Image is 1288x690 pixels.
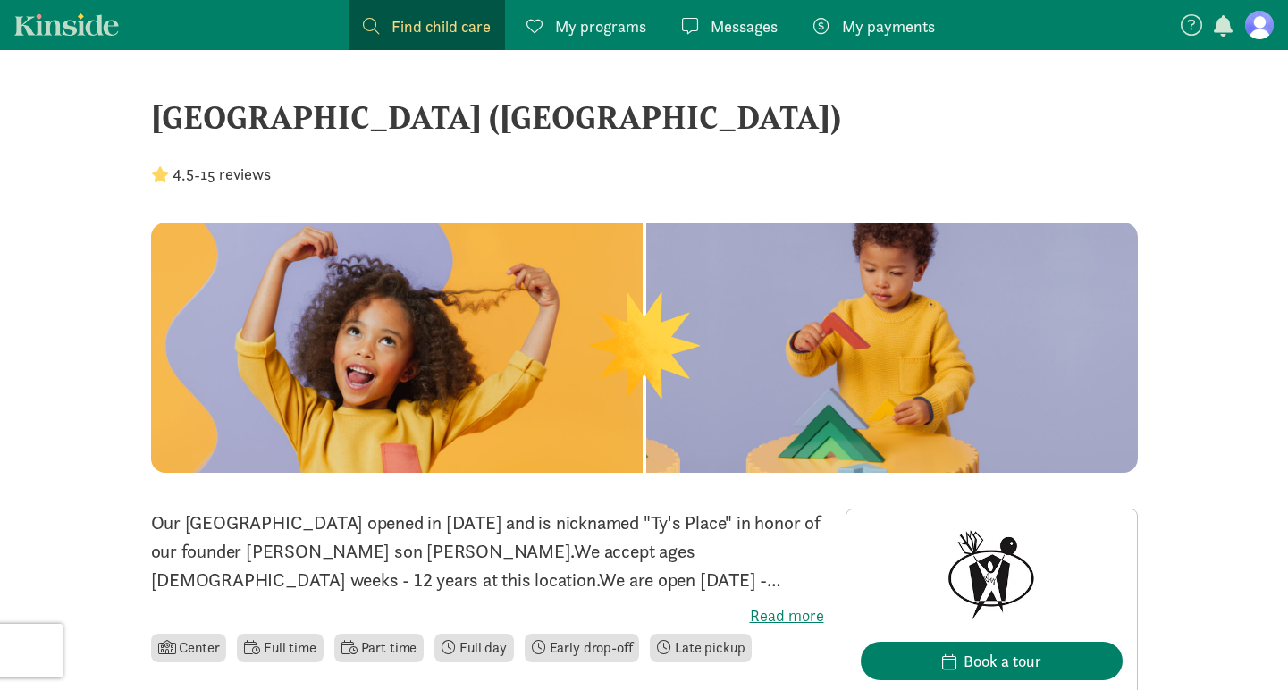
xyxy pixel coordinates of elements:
span: Find child care [391,14,491,38]
span: Messages [711,14,778,38]
button: 15 reviews [200,162,271,186]
span: My payments [842,14,935,38]
div: [GEOGRAPHIC_DATA] ([GEOGRAPHIC_DATA]) [151,93,1138,141]
li: Late pickup [650,634,752,662]
li: Full day [434,634,514,662]
label: Read more [151,605,824,627]
div: Book a tour [964,649,1041,673]
img: Provider logo [942,524,1040,620]
li: Early drop-off [525,634,640,662]
li: Part time [334,634,424,662]
p: Our [GEOGRAPHIC_DATA] opened in [DATE] and is nicknamed "Ty's Place" in honor of our founder [PER... [151,509,824,594]
button: Book a tour [861,642,1123,680]
div: - [151,163,271,187]
li: Full time [237,634,323,662]
span: My programs [555,14,646,38]
li: Center [151,634,227,662]
strong: 4.5 [173,164,194,185]
a: Kinside [14,13,119,36]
